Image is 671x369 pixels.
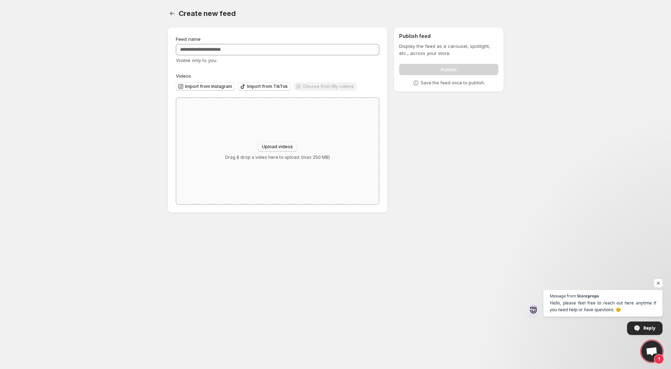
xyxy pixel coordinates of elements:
span: Message from [550,294,576,298]
span: Videos [176,73,191,79]
p: Drag & drop a video here to upload. (max 250 MB) [225,155,330,160]
span: Upload videos [262,144,293,150]
p: Display the feed as a carousel, spotlight, etc., across your store. [399,43,498,57]
span: Reply [643,322,655,334]
p: Save the feed once to publish. [421,80,485,86]
button: Settings [167,9,177,18]
span: Visible only to you. [176,57,217,63]
button: Import from Instagram [176,82,235,91]
span: 1 [654,354,664,364]
button: Import from TikTok [238,82,291,91]
span: Feed name [176,36,201,42]
span: Create new feed [179,9,236,18]
button: Upload videos [258,142,297,152]
span: Import from Instagram [185,84,232,89]
span: Storeprops [577,294,599,298]
span: Hello, please feel free to reach out here anytime if you need help or have questions. 😊 [550,300,656,313]
div: Open chat [641,341,662,362]
span: Import from TikTok [247,84,288,89]
h2: Publish feed [399,33,498,40]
